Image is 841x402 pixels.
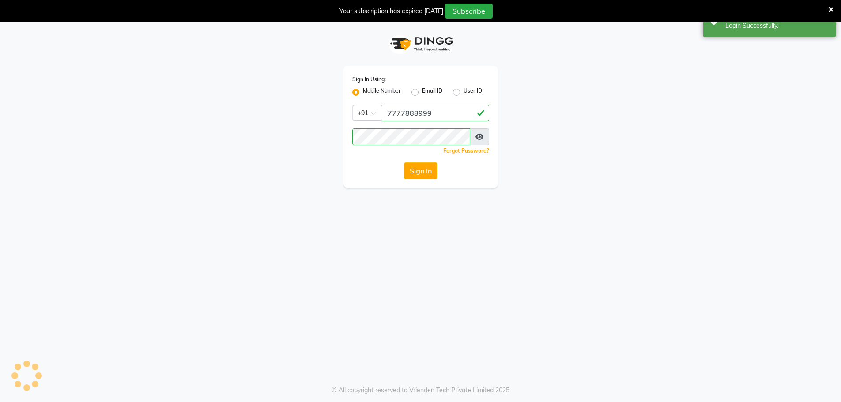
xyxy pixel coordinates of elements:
[385,31,456,57] img: logo1.svg
[725,21,829,30] div: Login Successfully.
[339,7,443,16] div: Your subscription has expired [DATE]
[382,105,489,121] input: Username
[352,128,470,145] input: Username
[443,147,489,154] a: Forgot Password?
[422,87,442,98] label: Email ID
[445,4,493,19] button: Subscribe
[352,75,386,83] label: Sign In Using:
[363,87,401,98] label: Mobile Number
[404,162,437,179] button: Sign In
[464,87,482,98] label: User ID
